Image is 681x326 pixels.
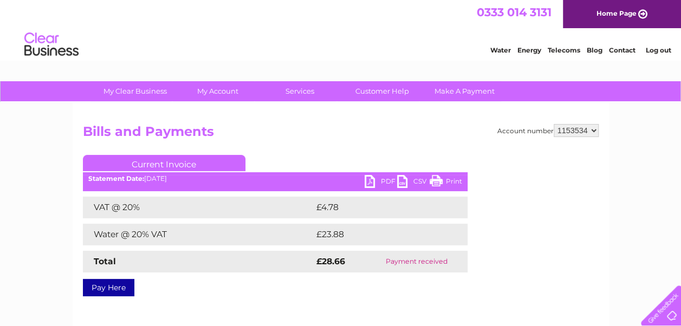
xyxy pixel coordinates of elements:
a: Blog [587,46,602,54]
strong: £28.66 [316,256,345,266]
a: Make A Payment [420,81,509,101]
td: £23.88 [314,224,446,245]
a: PDF [365,175,397,191]
img: logo.png [24,28,79,61]
a: Customer Help [338,81,427,101]
b: Statement Date: [88,174,144,182]
a: Contact [609,46,635,54]
td: Water @ 20% VAT [83,224,314,245]
div: Account number [497,124,599,137]
a: Pay Here [83,279,134,296]
td: VAT @ 20% [83,197,314,218]
a: Water [490,46,511,54]
a: CSV [397,175,430,191]
h2: Bills and Payments [83,124,599,145]
td: Payment received [365,251,467,272]
a: Print [430,175,462,191]
a: Services [255,81,345,101]
a: Log out [645,46,671,54]
td: £4.78 [314,197,442,218]
a: Telecoms [548,46,580,54]
a: 0333 014 3131 [477,5,552,19]
a: My Clear Business [90,81,180,101]
strong: Total [94,256,116,266]
a: Energy [517,46,541,54]
a: My Account [173,81,262,101]
div: Clear Business is a trading name of Verastar Limited (registered in [GEOGRAPHIC_DATA] No. 3667643... [85,6,597,53]
a: Current Invoice [83,155,245,171]
div: [DATE] [83,175,468,182]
